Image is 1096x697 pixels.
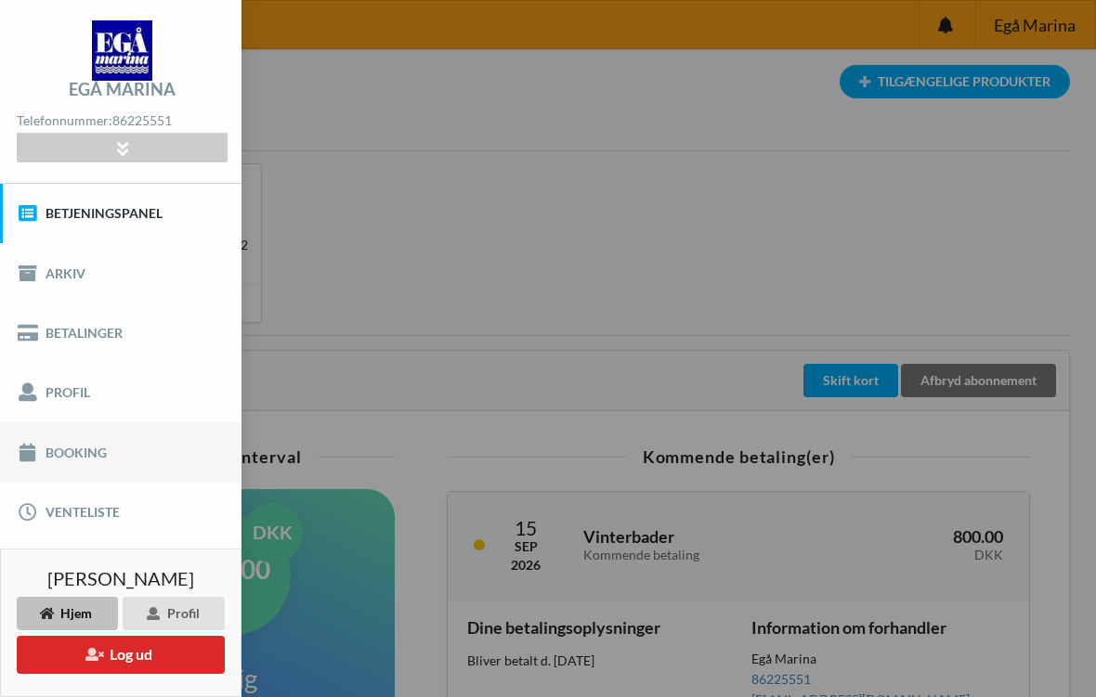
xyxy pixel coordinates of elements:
button: Log ud [17,636,225,674]
strong: 86225551 [112,112,172,128]
div: Egå Marina [69,81,176,97]
img: logo [92,20,152,81]
div: Telefonnummer: [17,109,227,134]
div: Hjem [17,597,118,630]
span: [PERSON_NAME] [47,569,194,587]
div: Profil [123,597,225,630]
